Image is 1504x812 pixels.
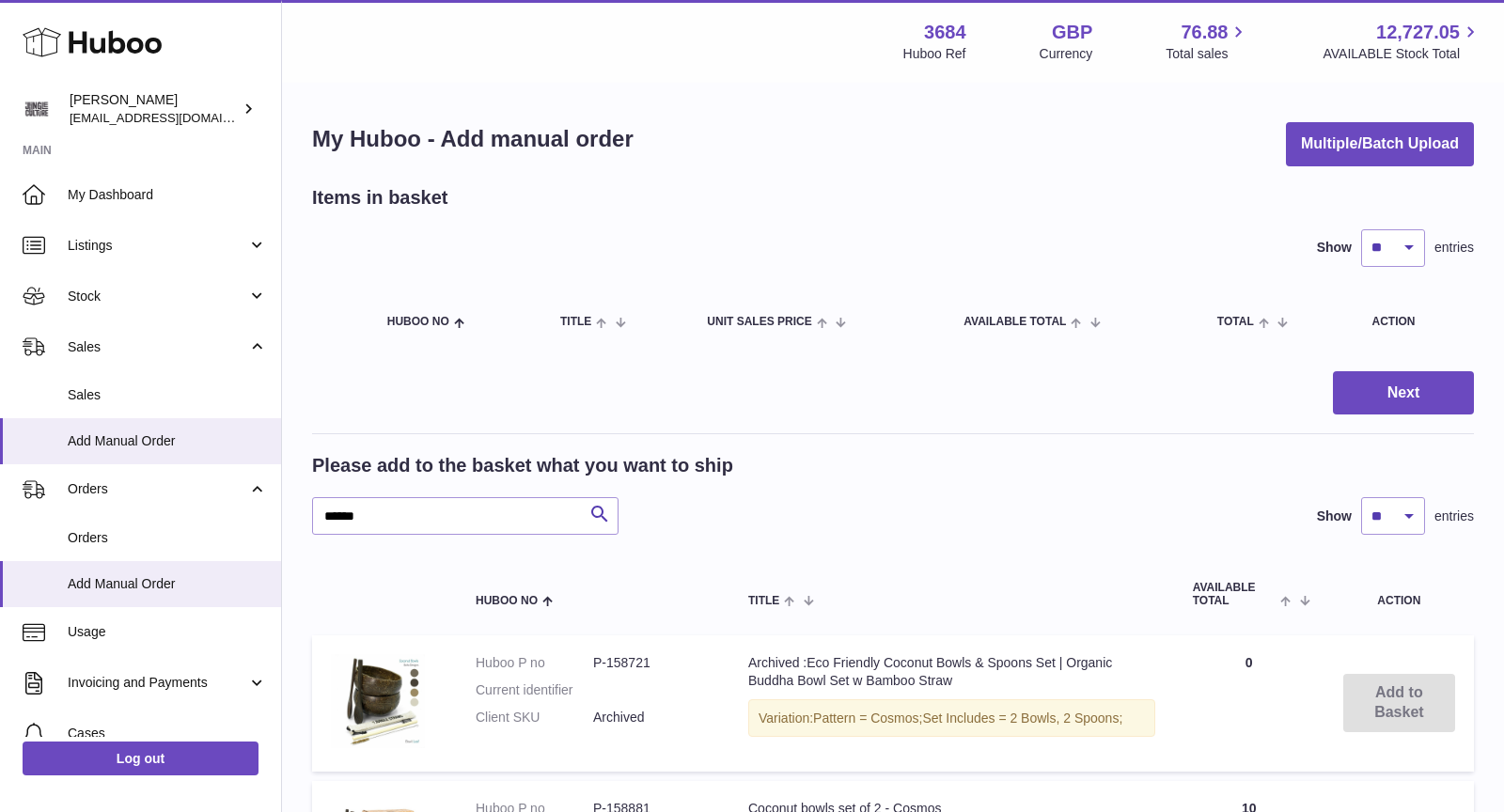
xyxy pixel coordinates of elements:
span: Listings [68,237,247,255]
span: Huboo no [387,316,449,328]
div: Variation: [748,699,1155,738]
span: entries [1434,239,1474,257]
span: Title [560,316,591,328]
h2: Please add to the basket what you want to ship [312,453,733,478]
img: theinternationalventure@gmail.com [23,95,51,123]
td: 0 [1174,635,1324,772]
span: AVAILABLE Total [1193,582,1277,606]
span: Stock [68,288,247,305]
span: Sales [68,386,267,404]
span: Pattern = Cosmos; [813,710,922,726]
dd: Archived [593,709,711,726]
a: Log out [23,742,258,775]
span: My Dashboard [68,186,267,204]
span: Total sales [1166,45,1249,63]
button: Next [1333,371,1474,415]
span: Sales [68,338,247,356]
span: Total [1217,316,1254,328]
td: Archived :Eco Friendly Coconut Bowls & Spoons Set | Organic Buddha Bowl Set w Bamboo Straw [729,635,1174,772]
span: Orders [68,529,267,547]
div: Currency [1040,45,1093,63]
dt: Huboo P no [476,654,593,672]
h2: Items in basket [312,185,448,211]
img: Archived :Eco Friendly Coconut Bowls & Spoons Set | Organic Buddha Bowl Set w Bamboo Straw [331,654,425,748]
span: AVAILABLE Stock Total [1323,45,1481,63]
span: AVAILABLE Total [963,316,1066,328]
div: Action [1372,316,1456,328]
span: 76.88 [1181,20,1228,45]
a: 76.88 Total sales [1166,20,1249,63]
div: [PERSON_NAME] [70,91,239,127]
span: Set Includes = 2 Bowls, 2 Spoons; [922,710,1122,726]
strong: 3684 [924,20,966,45]
span: Orders [68,480,247,498]
span: Unit Sales Price [707,316,811,328]
span: 12,727.05 [1376,20,1460,45]
span: [EMAIL_ADDRESS][DOMAIN_NAME] [70,110,276,125]
a: 12,727.05 AVAILABLE Stock Total [1323,20,1481,63]
label: Show [1317,507,1352,525]
h1: My Huboo - Add manual order [312,124,634,154]
span: Add Manual Order [68,575,267,593]
span: Invoicing and Payments [68,674,247,692]
span: Add Manual Order [68,432,267,450]
span: Cases [68,725,267,742]
dt: Current identifier [476,681,593,699]
span: Usage [68,623,267,641]
div: Huboo Ref [903,45,966,63]
th: Action [1324,563,1474,625]
button: Multiple/Batch Upload [1286,122,1474,166]
dd: P-158721 [593,654,711,672]
dt: Client SKU [476,709,593,726]
strong: GBP [1052,20,1092,45]
span: entries [1434,507,1474,525]
span: Huboo no [476,595,538,607]
span: Title [748,595,779,607]
label: Show [1317,239,1352,257]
